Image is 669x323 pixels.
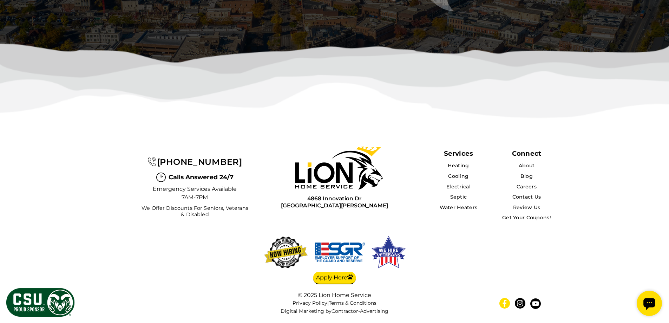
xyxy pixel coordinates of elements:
[281,202,388,209] span: [GEOGRAPHIC_DATA][PERSON_NAME]
[444,149,473,157] span: Services
[513,204,540,211] a: Review Us
[519,162,534,169] a: About
[313,272,356,284] a: Apply Here
[440,204,478,211] a: Water Heaters
[446,183,471,190] a: Electrical
[281,195,388,202] span: 4868 Innovation Dr
[153,185,237,202] span: Emergency Services Available 7AM-7PM
[314,235,366,270] img: We hire veterans
[448,162,469,169] a: Heating
[264,292,405,298] div: © 2025 Lion Home Service
[264,308,405,314] div: Digital Marketing by
[329,300,376,306] a: Terms & Conditions
[139,205,250,218] span: We Offer Discounts for Seniors, Veterans & Disabled
[512,149,541,157] div: Connect
[517,183,537,190] a: Careers
[281,195,388,209] a: 4868 Innovation Dr[GEOGRAPHIC_DATA][PERSON_NAME]
[157,157,242,167] span: [PHONE_NUMBER]
[448,173,468,179] a: Cooling
[3,3,28,28] div: Open chat widget
[512,194,541,200] a: Contact Us
[332,308,388,314] a: Contractor-Advertising
[370,235,406,270] img: We hire veterans
[5,287,76,318] img: CSU Sponsor Badge
[502,214,551,221] a: Get Your Coupons!
[264,300,405,314] nav: |
[147,157,242,167] a: [PHONE_NUMBER]
[450,194,467,200] a: Septic
[520,173,533,179] a: Blog
[293,300,327,306] a: Privacy Policy
[262,235,309,270] img: now-hiring
[169,173,234,182] span: Calls Answered 24/7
